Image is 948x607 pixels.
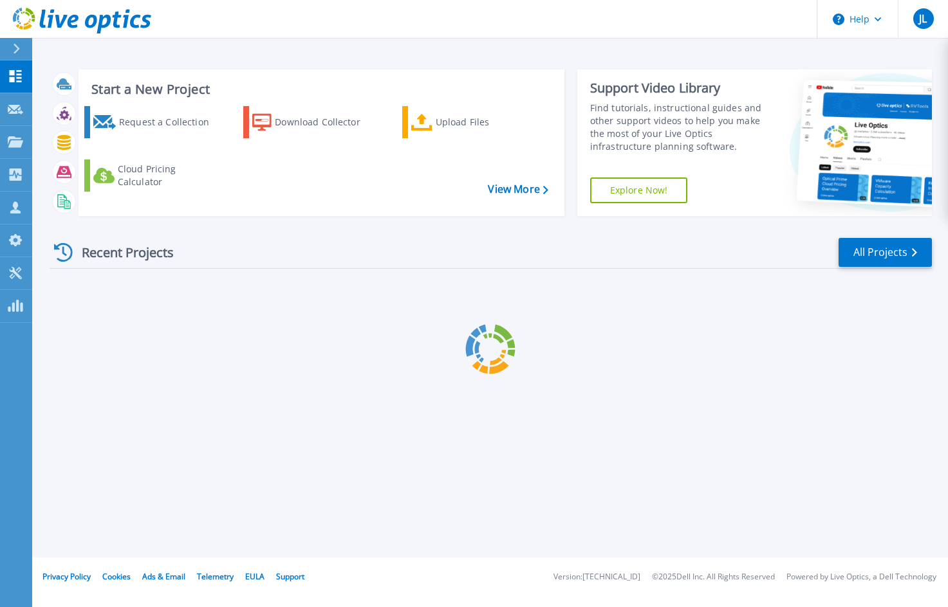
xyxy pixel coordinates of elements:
[839,238,932,267] a: All Projects
[102,571,131,582] a: Cookies
[243,106,375,138] a: Download Collector
[42,571,91,582] a: Privacy Policy
[652,573,775,581] li: © 2025 Dell Inc. All Rights Reserved
[786,573,936,581] li: Powered by Live Optics, a Dell Technology
[118,163,213,188] div: Cloud Pricing Calculator
[84,159,216,192] a: Cloud Pricing Calculator
[91,82,548,96] h3: Start a New Project
[436,109,531,135] div: Upload Files
[488,183,548,195] a: View More
[919,14,927,24] span: JL
[142,571,185,582] a: Ads & Email
[590,177,688,203] a: Explore Now!
[590,80,768,96] div: Support Video Library
[245,571,265,582] a: EULA
[276,571,304,582] a: Support
[119,109,213,135] div: Request a Collection
[275,109,372,135] div: Download Collector
[197,571,234,582] a: Telemetry
[590,102,768,153] div: Find tutorials, instructional guides and other support videos to help you make the most of your L...
[84,106,216,138] a: Request a Collection
[553,573,640,581] li: Version: [TECHNICAL_ID]
[50,237,191,268] div: Recent Projects
[402,106,534,138] a: Upload Files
